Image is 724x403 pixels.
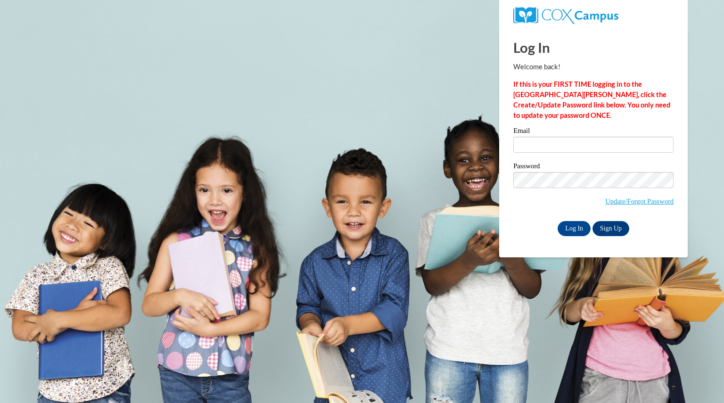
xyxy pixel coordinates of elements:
[513,62,674,72] p: Welcome back!
[558,221,591,236] input: Log In
[513,38,674,57] h1: Log In
[513,127,674,137] label: Email
[513,80,670,119] strong: If this is your FIRST TIME logging in to the [GEOGRAPHIC_DATA][PERSON_NAME], click the Create/Upd...
[513,11,618,19] a: COX Campus
[592,221,629,236] a: Sign Up
[605,197,674,205] a: Update/Forgot Password
[513,7,618,24] img: COX Campus
[513,163,674,172] label: Password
